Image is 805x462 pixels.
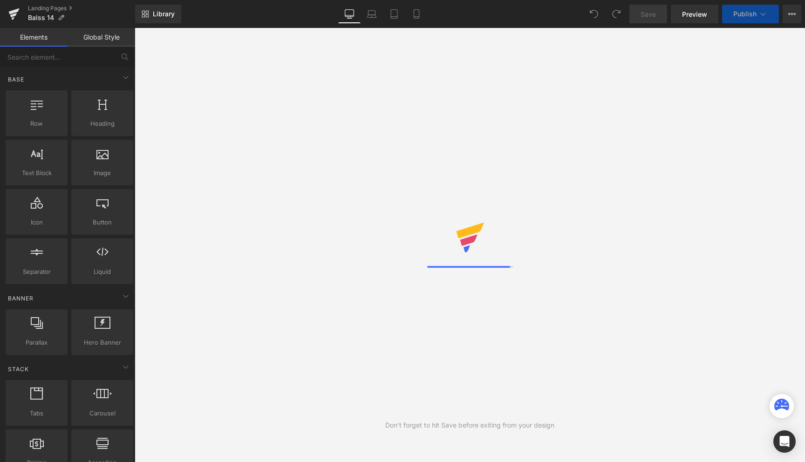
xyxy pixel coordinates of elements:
span: Base [7,75,25,84]
span: Hero Banner [74,338,130,347]
a: Global Style [68,28,135,47]
button: Undo [585,5,603,23]
span: Text Block [8,168,65,178]
a: Preview [671,5,718,23]
span: Balss 14 [28,14,54,21]
span: Tabs [8,408,65,418]
a: New Library [135,5,181,23]
button: More [783,5,801,23]
span: Stack [7,365,30,374]
span: Liquid [74,267,130,277]
button: Publish [722,5,779,23]
a: Mobile [405,5,428,23]
span: Preview [682,9,707,19]
button: Redo [607,5,626,23]
span: Banner [7,294,34,303]
a: Landing Pages [28,5,135,12]
span: Parallax [8,338,65,347]
span: Heading [74,119,130,129]
span: Image [74,168,130,178]
span: Save [641,9,656,19]
a: Laptop [361,5,383,23]
span: Row [8,119,65,129]
div: Open Intercom Messenger [773,430,796,453]
span: Separator [8,267,65,277]
span: Library [153,10,175,18]
div: Don't forget to hit Save before exiting from your design [385,420,554,430]
a: Desktop [338,5,361,23]
span: Carousel [74,408,130,418]
span: Button [74,217,130,227]
a: Tablet [383,5,405,23]
span: Icon [8,217,65,227]
span: Publish [733,10,757,18]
